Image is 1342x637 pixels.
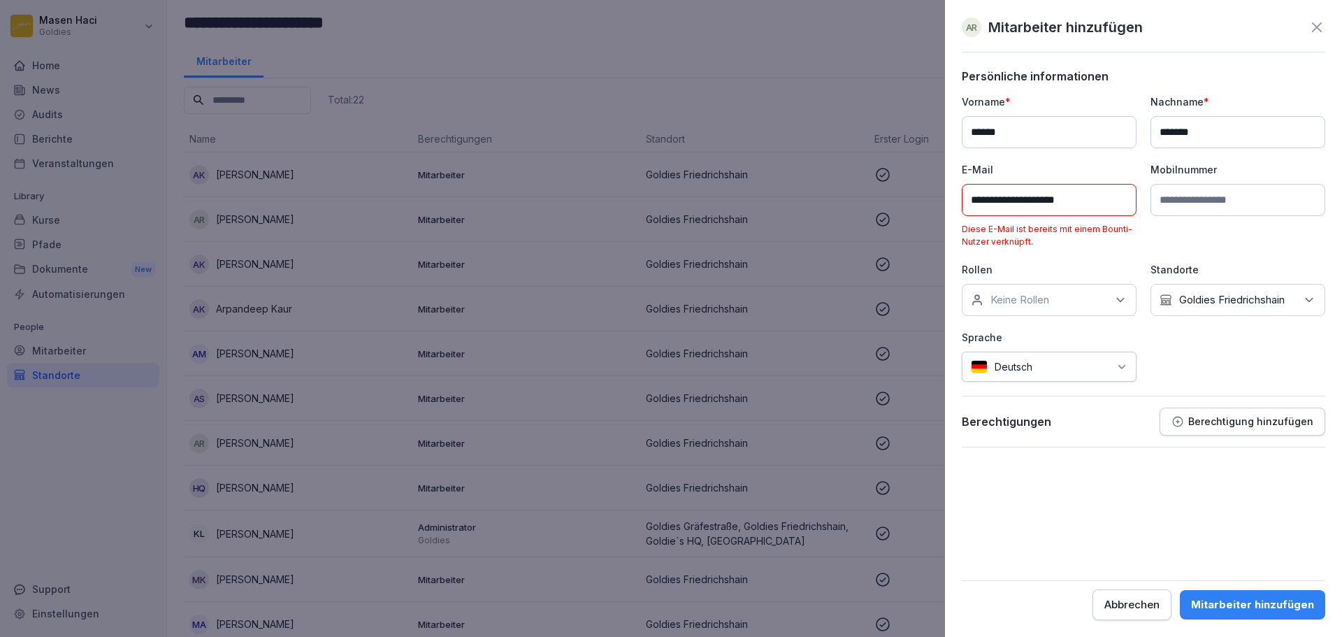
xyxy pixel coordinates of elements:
[971,360,988,373] img: de.svg
[1179,293,1285,307] p: Goldies Friedrichshain
[962,223,1137,248] p: Diese E-Mail ist bereits mit einem Bounti-Nutzer verknüpft.
[988,17,1143,38] p: Mitarbeiter hinzufügen
[962,330,1137,345] p: Sprache
[1180,590,1325,620] button: Mitarbeiter hinzufügen
[962,415,1051,429] p: Berechtigungen
[962,94,1137,109] p: Vorname
[1150,162,1325,177] p: Mobilnummer
[1104,597,1160,613] div: Abbrechen
[962,352,1137,382] div: Deutsch
[1160,408,1325,436] button: Berechtigung hinzufügen
[1150,262,1325,277] p: Standorte
[990,293,1049,307] p: Keine Rollen
[1188,416,1313,427] p: Berechtigung hinzufügen
[1191,597,1314,613] div: Mitarbeiter hinzufügen
[1092,589,1171,620] button: Abbrechen
[1150,94,1325,109] p: Nachname
[962,69,1325,83] p: Persönliche informationen
[962,162,1137,177] p: E-Mail
[962,262,1137,277] p: Rollen
[962,17,981,37] div: AR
